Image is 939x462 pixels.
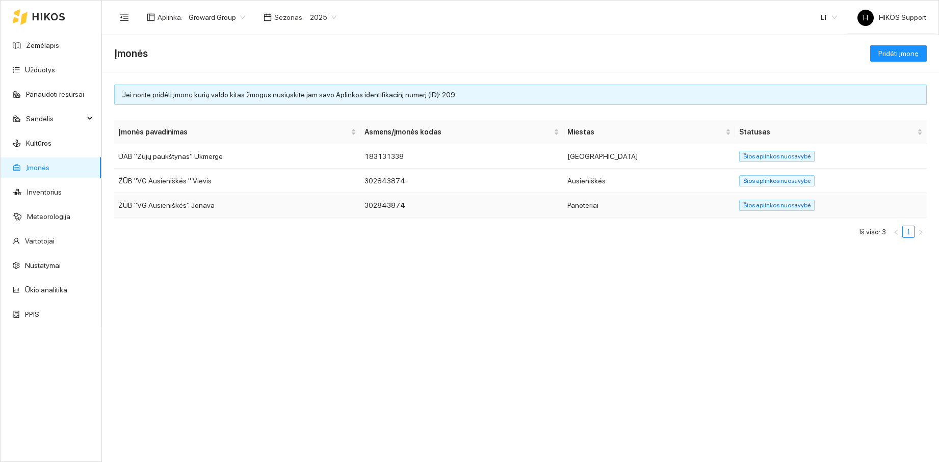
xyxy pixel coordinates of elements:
[114,45,148,62] span: Įmonės
[27,188,62,196] a: Inventorius
[25,310,39,318] a: PPIS
[114,120,360,144] th: this column's title is Įmonės pavadinimas,this column is sortable
[310,10,336,25] span: 2025
[120,13,129,22] span: menu-fold
[878,48,919,59] span: Pridėti įmonę
[114,7,135,28] button: menu-fold
[735,120,927,144] th: this column's title is Statusas,this column is sortable
[859,226,886,238] li: Iš viso: 3
[360,193,563,218] td: 302843874
[26,139,51,147] a: Kultūros
[27,212,70,221] a: Meteorologija
[364,126,552,138] span: Asmens/įmonės kodas
[870,45,927,62] button: Pridėti įmonę
[360,120,563,144] th: this column's title is Asmens/įmonės kodas,this column is sortable
[918,229,924,235] span: right
[26,108,84,129] span: Sandėlis
[189,10,245,25] span: Groward Group
[563,144,735,169] td: [GEOGRAPHIC_DATA]
[122,89,919,100] div: Jei norite pridėti įmonę kurią valdo kitas žmogus nusiųskite jam savo Aplinkos identifikacinį num...
[915,226,927,238] button: right
[25,261,61,269] a: Nustatymai
[902,226,915,238] li: 1
[563,120,735,144] th: this column's title is Miestas,this column is sortable
[158,12,182,23] span: Aplinka :
[114,144,360,169] td: UAB "Zujų paukštynas" Ukmerge
[114,193,360,218] td: ŽŪB "VG Ausieniškės" Jonava
[360,169,563,193] td: 302843874
[890,226,902,238] li: Atgal
[147,13,155,21] span: layout
[563,169,735,193] td: Ausieniškės
[890,226,902,238] button: left
[26,164,49,172] a: Įmonės
[903,226,914,237] a: 1
[821,10,837,25] span: LT
[739,175,815,186] span: Šios aplinkos nuosavybė
[114,169,360,193] td: ŽŪB "VG Ausieniškės " Vievis
[915,226,927,238] li: Pirmyn
[274,12,304,23] span: Sezonas :
[739,126,915,138] span: Statusas
[863,10,868,26] span: H
[25,237,55,245] a: Vartotojai
[739,200,815,211] span: Šios aplinkos nuosavybė
[567,126,723,138] span: Miestas
[360,144,563,169] td: 183131338
[25,66,55,74] a: Užduotys
[25,286,67,294] a: Ūkio analitika
[739,151,815,162] span: Šios aplinkos nuosavybė
[26,90,84,98] a: Panaudoti resursai
[118,126,349,138] span: Įmonės pavadinimas
[264,13,272,21] span: calendar
[893,229,899,235] span: left
[563,193,735,218] td: Panoteriai
[26,41,59,49] a: Žemėlapis
[857,13,926,21] span: HIKOS Support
